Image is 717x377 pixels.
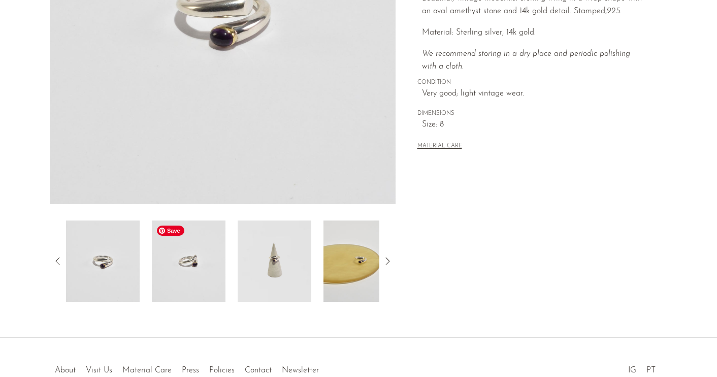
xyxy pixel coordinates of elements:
[607,7,622,15] em: 925.
[209,366,235,374] a: Policies
[238,221,311,302] img: Amethyst Wrap Ring
[417,78,646,87] span: CONDITION
[182,366,199,374] a: Press
[122,366,172,374] a: Material Care
[422,118,646,132] span: Size: 8
[157,226,184,236] span: Save
[152,221,225,302] img: Amethyst Wrap Ring
[646,366,656,374] a: PT
[628,366,636,374] a: IG
[323,221,397,302] img: Amethyst Wrap Ring
[245,366,272,374] a: Contact
[422,87,646,101] span: Very good; light vintage wear.
[55,366,76,374] a: About
[417,109,646,118] span: DIMENSIONS
[422,50,630,71] i: We recommend storing in a dry place and periodic polishing with a cloth.
[417,143,462,150] button: MATERIAL CARE
[66,221,140,302] img: Amethyst Wrap Ring
[86,366,112,374] a: Visit Us
[422,26,646,40] p: Material: Sterling silver, 14k gold.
